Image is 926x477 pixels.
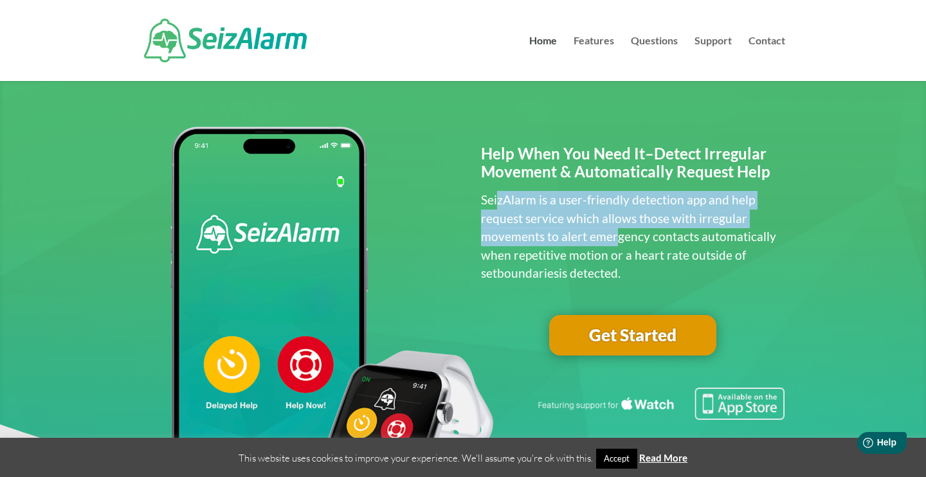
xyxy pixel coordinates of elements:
a: Features [574,36,614,81]
a: Get Started [549,315,716,356]
a: Home [529,36,557,81]
a: Questions [631,36,678,81]
p: SeizAlarm is a user-friendly detection app and help request service which allows those with irreg... [481,191,785,283]
iframe: Help widget launcher [812,427,912,463]
a: Read More [639,452,687,464]
a: Accept [596,449,637,469]
img: Seizure detection available in the Apple App Store. [536,388,785,420]
span: boundaries [497,265,559,280]
img: SeizAlarm [144,19,307,62]
span: This website uses cookies to improve your experience. We'll assume you're ok with this. [239,452,687,464]
a: Contact [749,36,785,81]
a: Support [694,36,732,81]
h2: Help When You Need It–Detect Irregular Movement & Automatically Request Help [481,145,785,188]
a: Featuring seizure detection support for the Apple Watch [536,408,785,422]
